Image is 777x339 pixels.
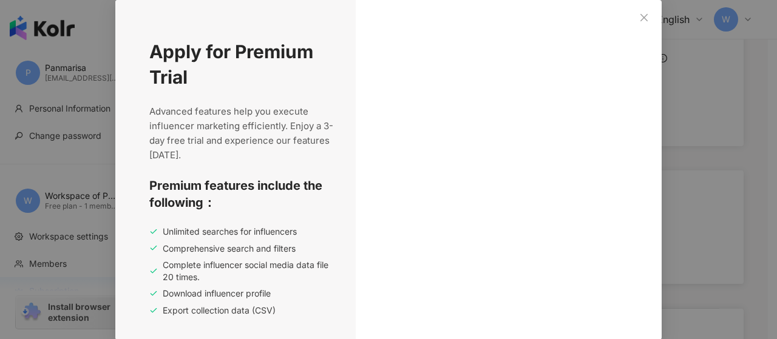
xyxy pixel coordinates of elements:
span: Apply for Premium Trial [149,39,334,90]
span: Advanced features help you execute influencer marketing efficiently. Enjoy a 3-day free trial and... [149,104,334,163]
span: close [639,13,649,22]
span: Premium features include the following： [149,177,334,211]
div: Unlimited searches for influencers [149,226,334,238]
button: Close [632,5,656,30]
div: Comprehensive search and filters [149,243,334,255]
div: Download influencer profile [149,287,334,300]
div: Export collection data (CSV) [149,304,334,317]
div: Complete influencer social media data file 20 times. [149,259,334,283]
